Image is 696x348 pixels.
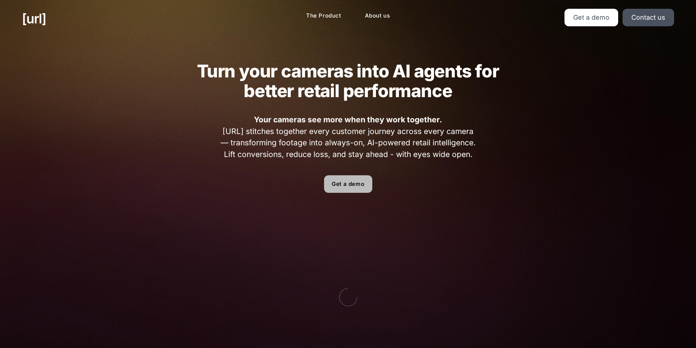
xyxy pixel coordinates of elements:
[218,114,478,160] span: [URL] stitches together every customer journey across every camera — transforming footage into al...
[254,115,442,124] strong: Your cameras see more when they work together.
[623,9,674,26] a: Contact us
[300,9,347,23] a: The Product
[564,9,618,26] a: Get a demo
[324,175,372,193] a: Get a demo
[22,9,46,28] a: [URL]
[183,61,514,101] h2: Turn your cameras into AI agents for better retail performance
[359,9,396,23] a: About us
